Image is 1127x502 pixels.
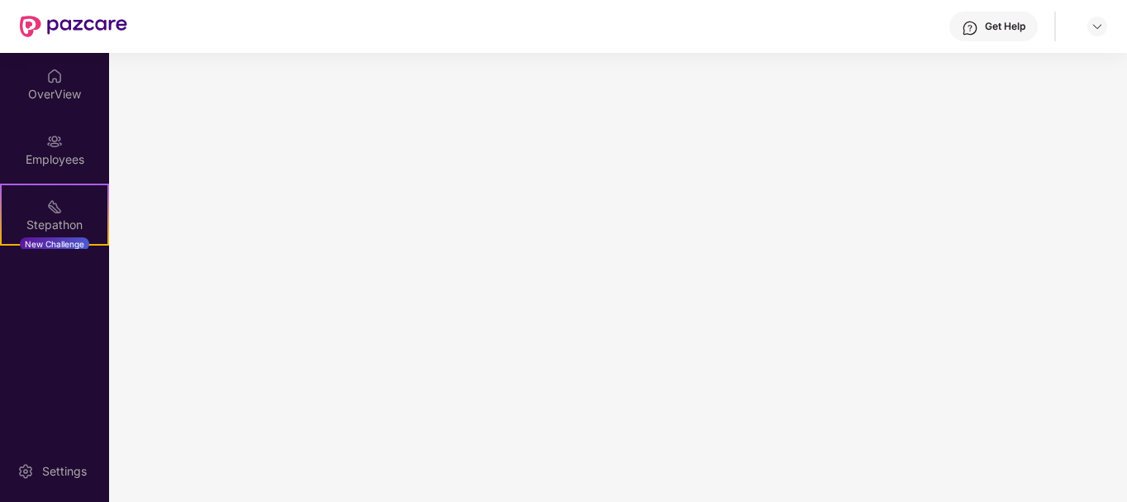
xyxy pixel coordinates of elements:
[20,237,89,251] div: New Challenge
[46,133,63,150] img: svg+xml;base64,PHN2ZyBpZD0iRW1wbG95ZWVzIiB4bWxucz0iaHR0cDovL3d3dy53My5vcmcvMjAwMC9zdmciIHdpZHRoPS...
[1091,20,1104,33] img: svg+xml;base64,PHN2ZyBpZD0iRHJvcGRvd24tMzJ4MzIiIHhtbG5zPSJodHRwOi8vd3d3LnczLm9yZy8yMDAwL3N2ZyIgd2...
[37,463,92,480] div: Settings
[17,463,34,480] img: svg+xml;base64,PHN2ZyBpZD0iU2V0dGluZy0yMHgyMCIgeG1sbnM9Imh0dHA6Ly93d3cudzMub3JnLzIwMDAvc3ZnIiB3aW...
[46,68,63,84] img: svg+xml;base64,PHN2ZyBpZD0iSG9tZSIgeG1sbnM9Imh0dHA6Ly93d3cudzMub3JnLzIwMDAvc3ZnIiB3aWR0aD0iMjAiIG...
[46,198,63,215] img: svg+xml;base64,PHN2ZyB4bWxucz0iaHR0cDovL3d3dy53My5vcmcvMjAwMC9zdmciIHdpZHRoPSIyMSIgaGVpZ2h0PSIyMC...
[962,20,978,36] img: svg+xml;base64,PHN2ZyBpZD0iSGVscC0zMngzMiIgeG1sbnM9Imh0dHA6Ly93d3cudzMub3JnLzIwMDAvc3ZnIiB3aWR0aD...
[2,217,107,233] div: Stepathon
[985,20,1025,33] div: Get Help
[20,16,127,37] img: New Pazcare Logo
